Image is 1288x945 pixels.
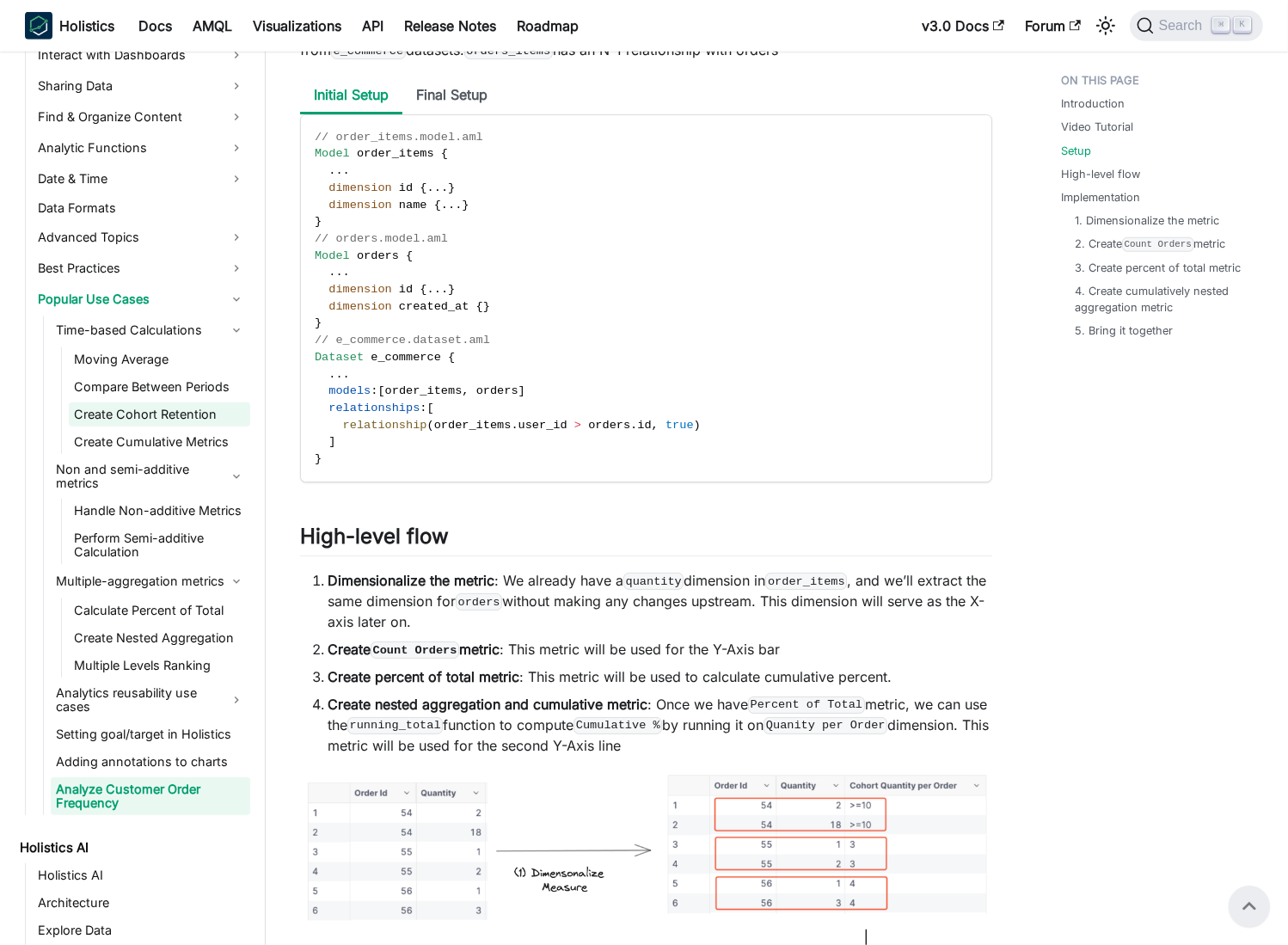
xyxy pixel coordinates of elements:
a: Analytic Functions [33,134,250,162]
span: . [448,199,455,212]
span: created_at [399,300,469,313]
a: API [352,12,394,40]
a: Handle Non-additive Metrics [69,499,250,523]
span: true [665,419,694,432]
span: { [420,283,426,296]
span: name [399,199,427,212]
img: Holistics [25,12,52,40]
span: orders [357,249,399,262]
span: user_id [518,419,567,432]
a: Compare Between Periods [69,375,250,399]
code: Cumulative % [573,717,662,734]
a: Setting goal/target in Holistics [51,722,250,746]
button: Switch between dark and light mode (currently light mode) [1092,12,1119,40]
span: } [315,452,322,465]
span: orders [588,419,630,432]
span: . [328,164,335,177]
a: Video Tutorial [1061,119,1133,135]
a: Data Formats [33,196,250,220]
a: Visualizations [242,12,352,40]
strong: Create nested aggregation and cumulative metric [328,696,647,713]
span: Model [315,147,350,160]
span: : [420,402,426,414]
span: { [406,249,413,262]
a: Date & Time [33,165,250,193]
span: , [462,384,469,397]
span: [ [377,384,384,397]
a: Setup [1061,143,1091,159]
span: relationships [328,402,420,414]
a: Analyze Customer Order Frequency [51,777,250,815]
span: . [328,368,335,381]
strong: Create percent of total metric [328,668,519,685]
a: Introduction [1061,95,1125,112]
code: orders [456,593,502,611]
span: // orders.model.aml [315,232,448,245]
span: order_items [434,419,512,432]
span: . [336,368,343,381]
a: 3. Create percent of total metric [1075,260,1241,276]
span: : [371,384,377,397]
a: Holistics AI [15,836,250,860]
span: . [434,181,441,194]
span: . [434,283,441,296]
code: Count Orders [371,641,459,659]
code: order_items [765,573,847,590]
a: AMQL [182,12,242,40]
span: } [448,283,455,296]
span: { [441,147,448,160]
span: orders [476,384,518,397]
span: } [315,215,322,228]
span: ] [328,435,335,448]
a: Calculate Percent of Total [69,598,250,623]
span: [ [427,402,434,414]
span: . [441,181,448,194]
span: id [399,181,413,194]
a: 5. Bring it together [1075,322,1173,339]
li: Final Setup [402,77,501,114]
a: Docs [128,12,182,40]
a: Time-based Calculations [51,316,250,344]
code: Count Orders [1122,237,1194,252]
b: Holistics [59,15,114,36]
span: . [336,266,343,279]
button: Scroll back to top [1229,886,1270,927]
a: Perform Semi-additive Calculation [69,526,250,564]
li: : This metric will be used to calculate cumulative percent. [328,666,992,687]
span: { [420,181,426,194]
li: : We already have a dimension in , and we’ll extract the same dimension for without making any ch... [328,570,992,632]
span: models [328,384,371,397]
span: relationship [343,419,427,432]
span: } [462,199,469,212]
a: Create Cumulative Metrics [69,430,250,454]
span: e_commerce [371,351,441,364]
span: . [343,368,350,381]
a: Roadmap [506,12,589,40]
nav: Docs sidebar [8,52,266,945]
span: . [427,181,434,194]
li: : Once we have metric, we can use the function to compute by running it on dimension. This metric... [328,694,992,756]
kbd: K [1234,17,1251,33]
a: Analytics reusability use cases [51,681,250,719]
a: Interact with Dashboards [33,41,250,69]
span: dimension [328,283,391,296]
a: Multiple-aggregation metrics [51,568,250,595]
span: id [637,419,651,432]
code: Quanity per Order [764,717,887,734]
span: ] [518,384,525,397]
strong: Dimensionalize the metric [328,572,494,589]
span: . [455,199,462,212]
h2: High-level flow [300,524,992,556]
li: : This metric will be used for the Y-Axis bar [328,639,992,660]
span: ( [427,419,434,432]
span: ) [694,419,701,432]
span: . [511,419,518,432]
strong: Create metric [328,641,500,658]
code: Percent of Total [748,696,865,714]
a: Explore Data [33,918,250,942]
code: orders_items [464,42,553,59]
a: High-level flow [1061,166,1140,182]
a: Advanced Topics [33,224,250,251]
span: Dataset [315,351,364,364]
span: } [315,316,322,329]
